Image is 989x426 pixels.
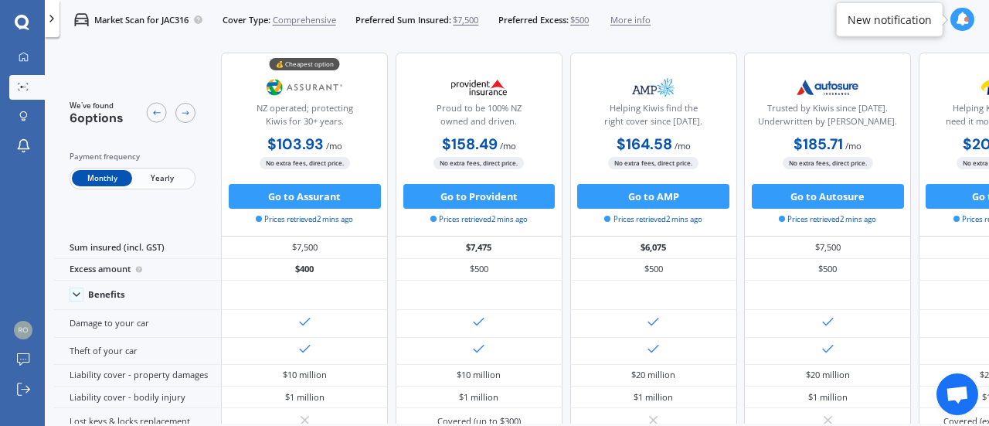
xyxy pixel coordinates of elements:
button: Go to Autosure [752,184,904,209]
div: Helping Kiwis find the right cover since [DATE]. [580,102,726,133]
div: Excess amount [54,259,221,281]
div: $7,475 [396,237,562,258]
span: $500 [570,14,589,26]
span: 6 options [70,110,124,126]
div: $10 million [457,369,501,381]
div: $500 [396,259,562,281]
div: $1 million [808,391,848,404]
p: Market Scan for JAC316 [94,14,189,26]
div: $500 [744,259,911,281]
b: $158.49 [442,135,498,154]
span: No extra fees, direct price. [433,157,524,169]
span: Prices retrieved 2 mins ago [604,214,702,225]
span: Prices retrieved 2 mins ago [430,214,528,225]
span: Preferred Sum Insured: [355,14,451,26]
div: Liability cover - property damages [54,365,221,387]
button: Go to AMP [577,184,729,209]
div: $20 million [631,369,675,381]
div: Liability cover - bodily injury [54,387,221,408]
span: Yearly [132,170,192,186]
div: Payment frequency [70,151,195,163]
b: $164.58 [617,135,672,154]
div: $7,500 [221,237,388,258]
img: 23ef4ab13b9f2f0f39defd2fde1a7e11 [14,321,32,339]
span: No extra fees, direct price. [608,157,698,169]
span: $7,500 [453,14,478,26]
div: $400 [221,259,388,281]
span: Prices retrieved 2 mins ago [779,214,876,225]
div: Sum insured (incl. GST) [54,237,221,258]
img: car.f15378c7a67c060ca3f3.svg [74,12,89,27]
span: No extra fees, direct price. [783,157,873,169]
a: Open chat [936,373,978,415]
span: We've found [70,101,124,111]
span: Monthly [72,170,132,186]
span: / mo [675,140,691,152]
img: Provident.png [438,72,520,103]
span: Comprehensive [273,14,336,26]
span: / mo [326,140,342,152]
div: New notification [848,12,932,27]
div: $10 million [283,369,327,381]
div: $6,075 [570,237,737,258]
span: Cover Type: [223,14,270,26]
div: $1 million [634,391,673,404]
img: AMP.webp [613,72,695,103]
div: $7,500 [744,237,911,258]
b: $103.93 [267,135,324,154]
span: / mo [845,140,862,152]
div: Trusted by Kiwis since [DATE]. Underwritten by [PERSON_NAME]. [755,102,900,133]
div: Proud to be 100% NZ owned and driven. [406,102,552,133]
div: $1 million [459,391,498,404]
span: / mo [500,140,516,152]
div: Theft of your car [54,338,221,365]
div: 💰 Cheapest option [270,58,340,70]
div: Damage to your car [54,310,221,337]
div: $1 million [285,391,325,404]
button: Go to Assurant [229,184,381,209]
img: Assurant.png [264,72,346,103]
span: Prices retrieved 2 mins ago [256,214,353,225]
b: $185.71 [794,135,843,154]
button: Go to Provident [403,184,556,209]
div: NZ operated; protecting Kiwis for 30+ years. [232,102,377,133]
span: More info [610,14,651,26]
div: Benefits [88,289,125,300]
span: No extra fees, direct price. [260,157,350,169]
span: Preferred Excess: [498,14,569,26]
div: $500 [570,259,737,281]
div: $20 million [806,369,850,381]
img: Autosure.webp [787,72,868,103]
